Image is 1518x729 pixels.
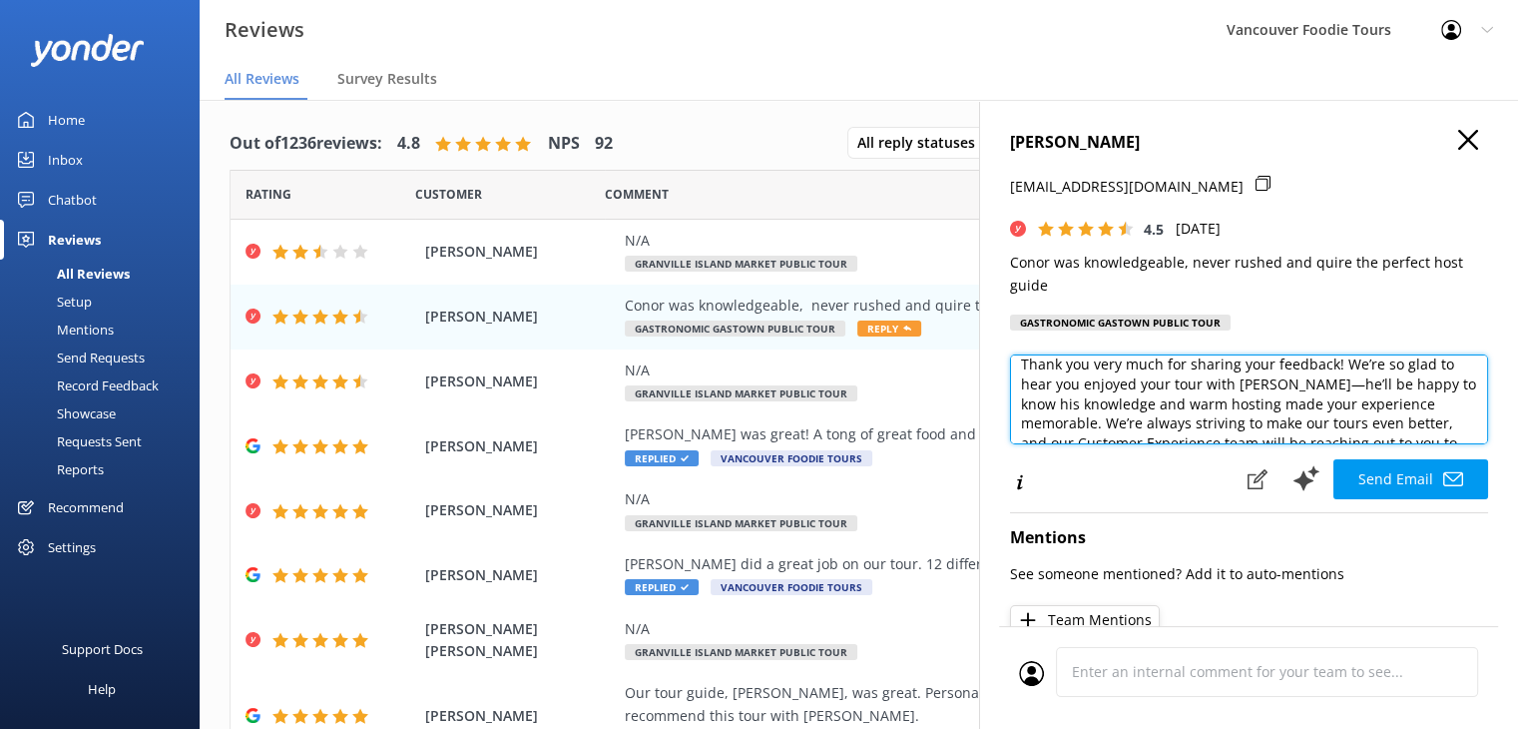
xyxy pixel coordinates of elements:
div: [PERSON_NAME] was great! A tong of great food and really well organized! [625,423,1352,445]
div: Recommend [48,487,124,527]
p: [EMAIL_ADDRESS][DOMAIN_NAME] [1010,176,1244,198]
button: Team Mentions [1010,605,1160,635]
div: N/A [625,488,1352,510]
a: All Reviews [12,260,200,288]
button: Send Email [1333,459,1488,499]
a: Showcase [12,399,200,427]
span: Granville Island Market Public Tour [625,644,857,660]
span: Vancouver Foodie Tours [711,450,872,466]
div: Inbox [48,140,83,180]
span: [PERSON_NAME] [425,564,615,586]
div: Reports [12,455,104,483]
h4: 4.8 [397,131,420,157]
span: Date [415,185,482,204]
button: Close [1458,130,1478,152]
span: Gastronomic Gastown Public Tour [625,321,845,337]
div: Gastronomic Gastown Public Tour [1010,315,1231,331]
div: Mentions [12,316,114,344]
div: [PERSON_NAME] did a great job on our tour. 12 different stops, great variety of food and some dri... [625,553,1352,575]
div: Settings [48,527,96,567]
div: N/A [625,618,1352,640]
a: Mentions [12,316,200,344]
span: [PERSON_NAME] [425,499,615,521]
p: See someone mentioned? Add it to auto-mentions [1010,563,1488,585]
span: [PERSON_NAME] [425,241,615,263]
h4: NPS [548,131,580,157]
span: [PERSON_NAME] [425,306,615,328]
h4: Out of 1236 reviews: [230,131,382,157]
div: Record Feedback [12,371,159,399]
span: All Reviews [225,69,299,89]
h4: 92 [595,131,613,157]
a: Send Requests [12,344,200,371]
span: All reply statuses [857,132,987,154]
a: Requests Sent [12,427,200,455]
span: [PERSON_NAME] [425,435,615,457]
p: Conor was knowledgeable, never rushed and quire the perfect host guide [1010,252,1488,297]
div: N/A [625,230,1352,252]
div: N/A [625,360,1352,381]
div: Chatbot [48,180,97,220]
span: Reply [857,321,921,337]
div: Showcase [12,399,116,427]
span: Granville Island Market Public Tour [625,515,857,531]
div: Home [48,100,85,140]
div: Our tour guide, [PERSON_NAME], was great. Personable, knowledgeable and delightful. I heartily re... [625,682,1352,727]
div: Conor was knowledgeable, never rushed and quire the perfect host guide [625,295,1352,317]
a: Setup [12,288,200,316]
div: Send Requests [12,344,145,371]
textarea: Hi [PERSON_NAME], Thank you very much for sharing your feedback! We’re so glad to hear you enjoye... [1010,355,1488,444]
h4: [PERSON_NAME] [1010,130,1488,156]
div: All Reviews [12,260,130,288]
h3: Reviews [225,14,304,46]
div: Setup [12,288,92,316]
span: [PERSON_NAME] [425,705,615,727]
div: Reviews [48,220,101,260]
span: Survey Results [337,69,437,89]
span: [PERSON_NAME] [425,370,615,392]
span: Replied [625,450,699,466]
span: Question [605,185,669,204]
span: Granville Island Market Public Tour [625,256,857,272]
img: user_profile.svg [1019,661,1044,686]
div: Support Docs [62,629,143,669]
a: Record Feedback [12,371,200,399]
span: 4.5 [1144,220,1164,239]
span: Replied [625,579,699,595]
a: Reports [12,455,200,483]
span: Date [246,185,291,204]
div: Help [88,669,116,709]
div: Requests Sent [12,427,142,455]
span: [PERSON_NAME] [PERSON_NAME] [425,618,615,663]
span: Granville Island Market Public Tour [625,385,857,401]
span: Vancouver Foodie Tours [711,579,872,595]
img: yonder-white-logo.png [30,34,145,67]
h4: Mentions [1010,525,1488,551]
p: [DATE] [1176,218,1221,240]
